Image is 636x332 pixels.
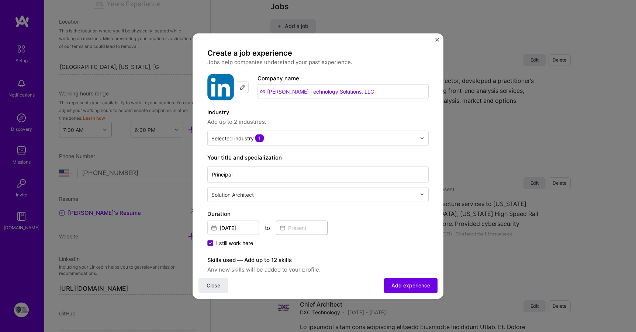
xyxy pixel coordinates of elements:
[240,84,246,90] img: Edit
[207,57,429,66] p: Jobs help companies understand your past experience.
[207,282,220,289] span: Close
[207,74,234,100] img: Company logo
[211,134,264,142] div: Selected industry
[207,48,429,57] h4: Create a job experience
[255,134,264,142] span: 1
[435,38,439,45] button: Close
[198,278,228,293] button: Close
[276,220,328,235] input: Present
[391,282,430,289] span: Add experience
[257,84,429,99] input: Search for a company...
[207,108,429,116] label: Industry
[207,265,429,274] span: Any new skills will be added to your profile.
[207,209,429,218] label: Duration
[257,74,299,81] label: Company name
[207,220,259,235] input: Date
[207,166,429,182] input: Role name
[207,117,429,126] span: Add up to 2 industries.
[265,224,270,231] div: to
[207,153,429,162] label: Your title and specialization
[420,136,424,140] img: drop icon
[420,192,424,197] img: drop icon
[237,81,249,93] div: Edit
[384,278,438,293] button: Add experience
[216,239,253,247] span: I still work here
[207,255,429,264] label: Skills used — Add up to 12 skills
